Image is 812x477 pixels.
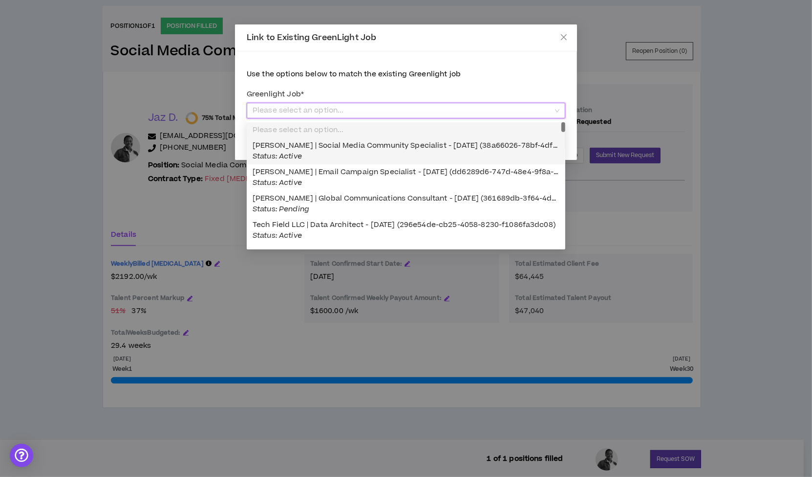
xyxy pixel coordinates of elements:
[253,178,302,188] i: Status: Active
[253,151,302,161] i: Status: Active
[253,204,309,214] i: Status: Pending
[253,193,641,214] span: [PERSON_NAME] | Global Communications Consultant - [DATE] (361689db-3f64-4d16-8994-2e7d4aa411d2)
[253,140,636,161] span: [PERSON_NAME] | Social Media Community Specialist - [DATE] (38a66026-78bf-4df9-a656-f9715941693c)
[247,122,565,138] div: Please select an option...
[253,125,559,136] div: Please select an option...
[253,103,559,118] span: Please select an option...
[247,69,565,80] p: Use the options below to match the existing Greenlight job
[560,33,568,41] span: close
[247,86,565,103] label: Greenlight Job
[247,32,565,43] div: Link to Existing GreenLight Job
[253,230,302,241] i: Status: Active
[10,444,33,467] div: Open Intercom Messenger
[551,24,577,51] button: Close
[253,220,556,241] span: Tech Field LLC | Data Architect - [DATE] (296e54de-cb25-4058-8230-f1086fa3dc08)
[253,167,610,188] span: [PERSON_NAME] | Email Campaign Specialist - [DATE] (dd6289d6-747d-48e4-9f8a-348a1c8ce512)
[253,246,578,267] span: [PERSON_NAME] | Executive Producer - [DATE] (f0902313-88f8-4175-9697-c08ae325f2c6)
